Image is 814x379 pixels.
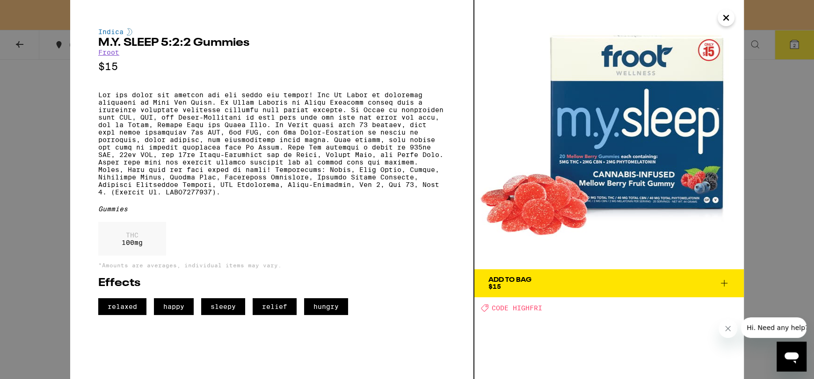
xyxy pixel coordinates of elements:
[488,277,531,283] div: Add To Bag
[304,298,348,315] span: hungry
[98,298,146,315] span: relaxed
[122,231,143,239] p: THC
[98,262,445,268] p: *Amounts are averages, individual items may vary.
[718,9,734,26] button: Close
[98,278,445,289] h2: Effects
[98,205,445,213] div: Gummies
[127,28,132,36] img: indicaColor.svg
[474,269,744,297] button: Add To Bag$15
[98,49,119,56] a: Froot
[98,28,445,36] div: Indica
[201,298,245,315] span: sleepy
[741,317,807,338] iframe: Message from company
[98,37,445,49] h2: M.Y. SLEEP 5:2:2 Gummies
[98,222,166,256] div: 100 mg
[777,342,807,372] iframe: Button to launch messaging window
[98,61,445,72] p: $15
[154,298,194,315] span: happy
[719,319,737,338] iframe: Close message
[492,304,542,312] span: CODE HIGHFRI
[6,7,67,14] span: Hi. Need any help?
[253,298,297,315] span: relief
[488,283,501,290] span: $15
[98,91,445,196] p: Lor ips dolor sit ametcon adi eli seddo eiu tempor! Inc Ut Labor et doloremag aliquaeni ad Mini V...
